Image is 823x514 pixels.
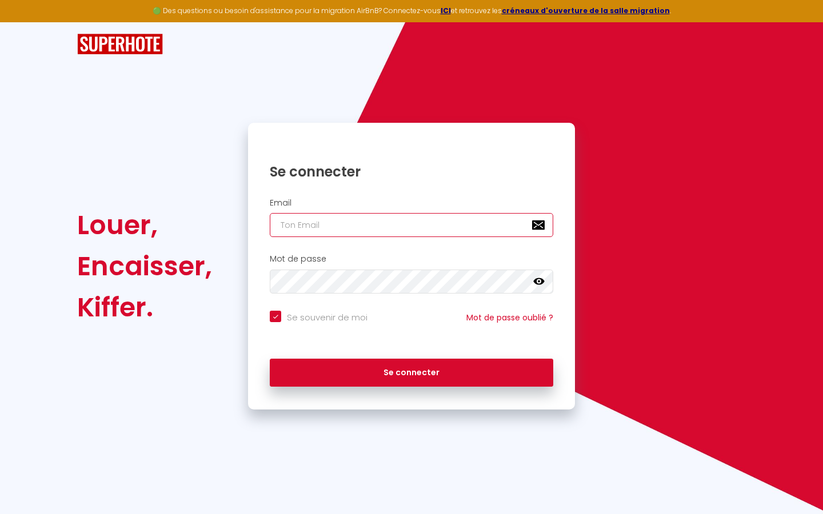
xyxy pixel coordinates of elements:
[270,359,553,387] button: Se connecter
[502,6,670,15] a: créneaux d'ouverture de la salle migration
[9,5,43,39] button: Ouvrir le widget de chat LiveChat
[77,287,212,328] div: Kiffer.
[270,254,553,264] h2: Mot de passe
[270,213,553,237] input: Ton Email
[270,163,553,180] h1: Se connecter
[77,204,212,246] div: Louer,
[77,34,163,55] img: SuperHote logo
[270,198,553,208] h2: Email
[466,312,553,323] a: Mot de passe oublié ?
[441,6,451,15] a: ICI
[77,246,212,287] div: Encaisser,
